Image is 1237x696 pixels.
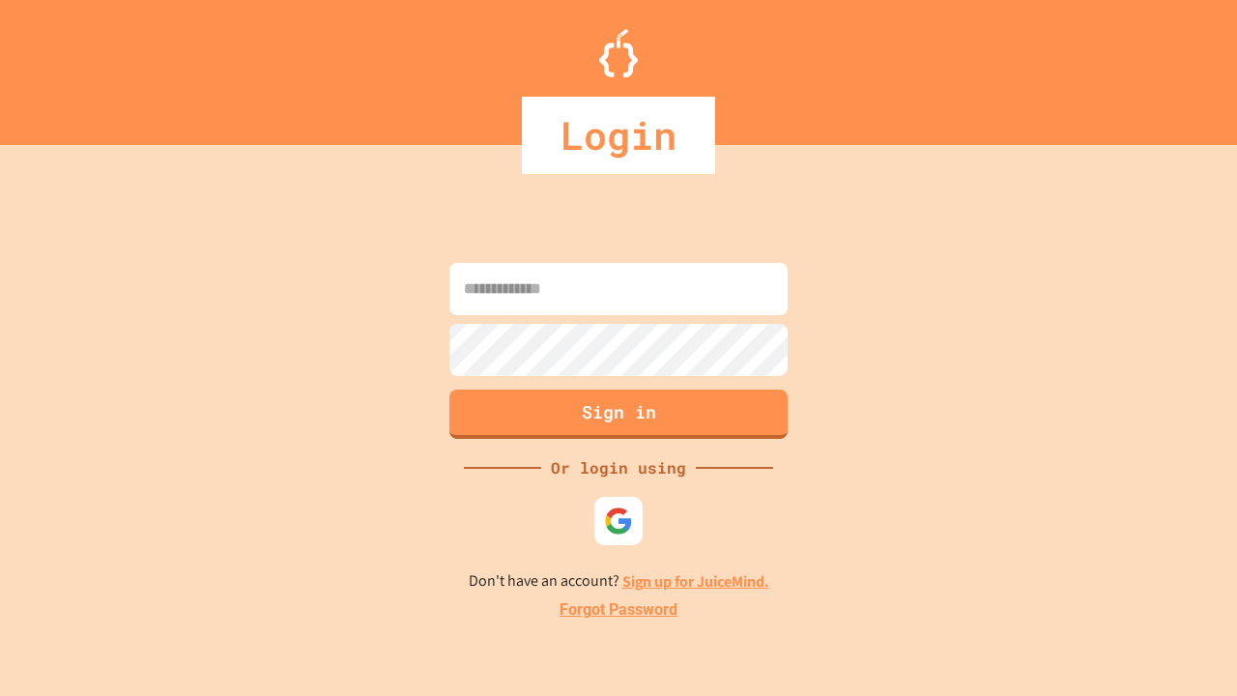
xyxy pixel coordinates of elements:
[522,97,715,174] div: Login
[599,29,638,77] img: Logo.svg
[560,598,677,622] a: Forgot Password
[469,569,769,594] p: Don't have an account?
[622,571,769,592] a: Sign up for JuiceMind.
[449,390,788,439] button: Sign in
[604,507,633,536] img: google-icon.svg
[541,456,696,479] div: Or login using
